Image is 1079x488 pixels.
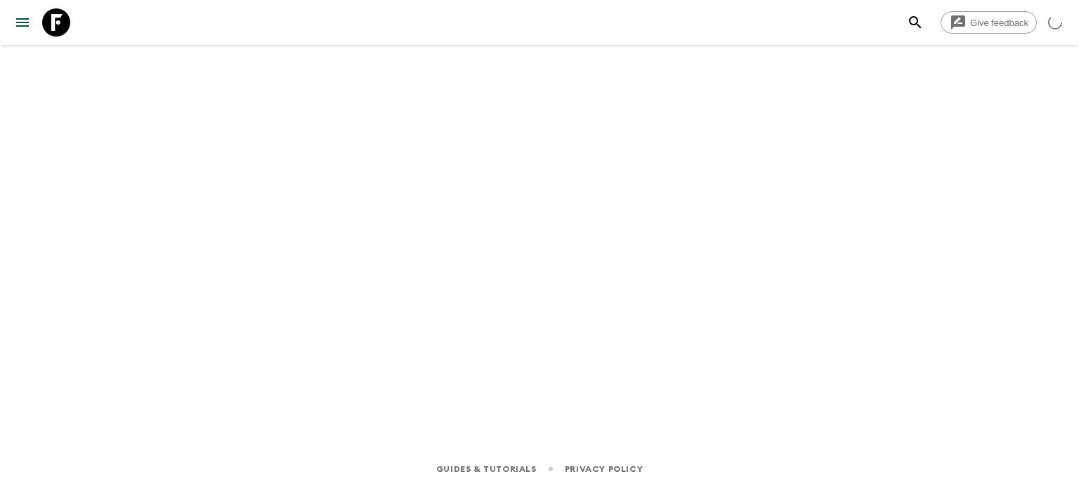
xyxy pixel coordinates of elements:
[962,18,1036,28] span: Give feedback
[901,8,929,37] button: search adventures
[941,11,1037,34] a: Give feedback
[436,461,537,477] a: Guides & Tutorials
[8,8,37,37] button: menu
[565,461,643,477] a: Privacy Policy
